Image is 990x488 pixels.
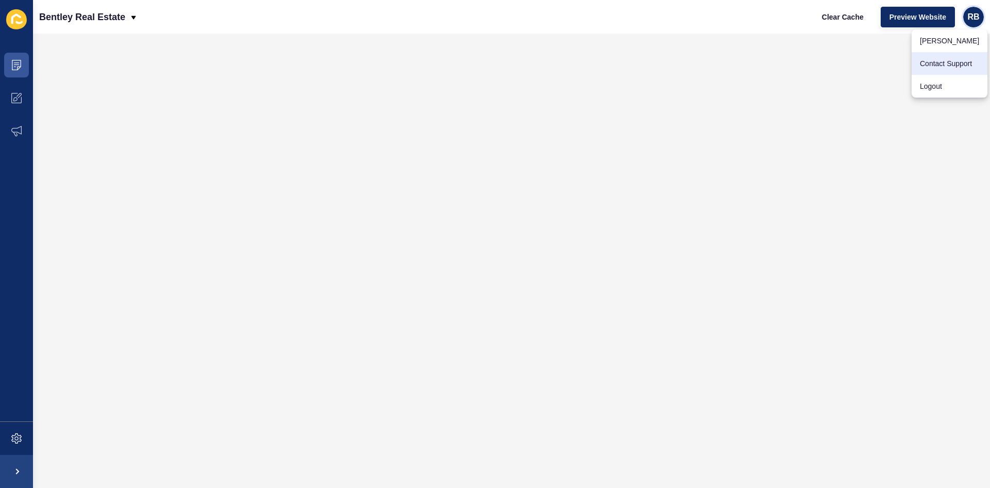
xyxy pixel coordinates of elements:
[813,7,872,27] button: Clear Cache
[822,12,864,22] span: Clear Cache
[912,29,987,52] a: [PERSON_NAME]
[912,52,987,75] a: Contact Support
[39,4,125,30] p: Bentley Real Estate
[912,75,987,98] a: Logout
[967,12,979,22] span: RB
[881,7,955,27] button: Preview Website
[889,12,946,22] span: Preview Website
